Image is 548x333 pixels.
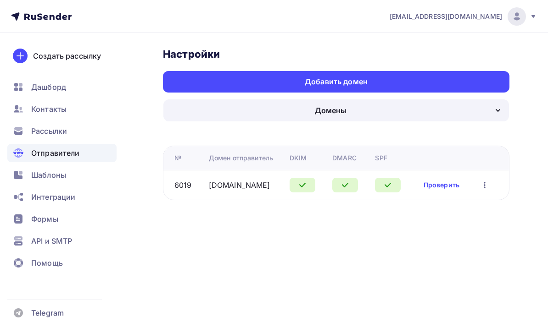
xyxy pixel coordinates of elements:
[31,104,67,115] span: Контакты
[163,48,220,60] h3: Настройки
[290,153,307,163] div: DKIM
[31,169,66,180] span: Шаблоны
[332,153,357,163] div: DMARC
[7,144,117,162] a: Отправители
[31,307,64,318] span: Telegram
[31,147,80,158] span: Отправители
[315,105,347,116] div: Домены
[7,78,117,96] a: Дашборд
[7,210,117,228] a: Формы
[209,180,270,190] a: [DOMAIN_NAME]
[7,166,117,184] a: Шаблоны
[31,213,58,224] span: Формы
[390,7,537,26] a: [EMAIL_ADDRESS][DOMAIN_NAME]
[31,82,66,93] span: Дашборд
[163,99,509,122] button: Домены
[174,153,181,163] div: №
[174,180,192,191] div: 6019
[375,153,387,163] div: SPF
[31,235,72,246] span: API и SMTP
[31,257,63,268] span: Помощь
[33,50,101,61] div: Создать рассылку
[424,180,459,190] a: Проверить
[31,126,67,136] span: Рассылки
[390,12,502,21] span: [EMAIL_ADDRESS][DOMAIN_NAME]
[7,100,117,118] a: Контакты
[7,122,117,140] a: Рассылки
[209,153,273,163] div: Домен отправитель
[31,191,75,202] span: Интеграции
[305,76,368,87] div: Добавить домен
